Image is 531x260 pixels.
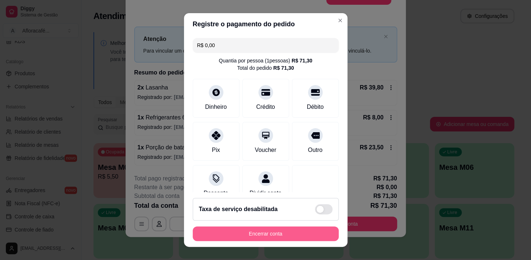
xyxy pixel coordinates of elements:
[237,64,294,72] div: Total do pedido
[256,103,275,111] div: Crédito
[292,57,312,64] div: R$ 71,30
[255,146,276,154] div: Voucher
[334,15,346,26] button: Close
[307,103,323,111] div: Débito
[273,64,294,72] div: R$ 71,30
[199,205,278,214] h2: Taxa de serviço desabilitada
[212,146,220,154] div: Pix
[193,226,339,241] button: Encerrar conta
[197,38,334,53] input: Ex.: hambúrguer de cordeiro
[308,146,322,154] div: Outro
[205,103,227,111] div: Dinheiro
[204,189,228,198] div: Desconto
[249,189,281,198] div: Dividir conta
[184,13,347,35] header: Registre o pagamento do pedido
[219,57,312,64] div: Quantia por pessoa ( 1 pessoas)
